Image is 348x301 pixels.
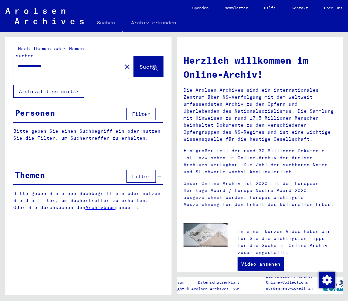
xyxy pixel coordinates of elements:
[120,60,134,73] button: Clear
[13,85,84,98] button: Archival tree units
[126,170,156,183] button: Filter
[266,285,322,297] p: wurden entwickelt in Partnerschaft mit
[319,272,335,288] img: Zustimmung ändern
[184,223,228,247] img: video.jpg
[163,286,253,292] p: Copyright © Arolsen Archives, 2021
[16,46,84,59] mat-label: Nach Themen oder Namen suchen
[184,53,337,81] h1: Herzlich willkommen im Online-Archiv!
[15,107,55,119] div: Personen
[193,279,253,286] a: Datenschutzerklärung
[123,63,131,71] mat-icon: close
[132,173,150,179] span: Filter
[238,257,284,271] a: Video ansehen
[15,169,45,181] div: Themen
[238,228,336,256] p: In einem kurzen Video haben wir für Sie die wichtigsten Tipps für die Suche im Online-Archiv zusa...
[132,111,150,117] span: Filter
[89,15,123,32] a: Suchen
[85,204,115,210] a: Archivbaum
[13,190,163,211] p: Bitte geben Sie einen Suchbegriff ein oder nutzen Sie die Filter, um Suchertreffer zu erhalten. O...
[5,8,84,24] img: Arolsen_neg.svg
[184,180,337,208] p: Unser Online-Archiv ist 2020 mit dem European Heritage Award / Europa Nostra Award 2020 ausgezeic...
[184,147,337,175] p: Ein großer Teil der rund 30 Millionen Dokumente ist inzwischen im Online-Archiv der Arolsen Archi...
[126,108,156,120] button: Filter
[123,15,184,31] a: Archiv erkunden
[139,63,156,70] span: Suche
[13,128,163,142] p: Bitte geben Sie einen Suchbegriff ein oder nutzen Sie die Filter, um Suchertreffer zu erhalten.
[134,56,163,77] button: Suche
[266,273,322,285] p: Die Arolsen Archives Online-Collections
[184,87,337,143] p: Die Arolsen Archives sind ein internationales Zentrum über NS-Verfolgung mit dem weltweit umfasse...
[163,279,253,286] div: |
